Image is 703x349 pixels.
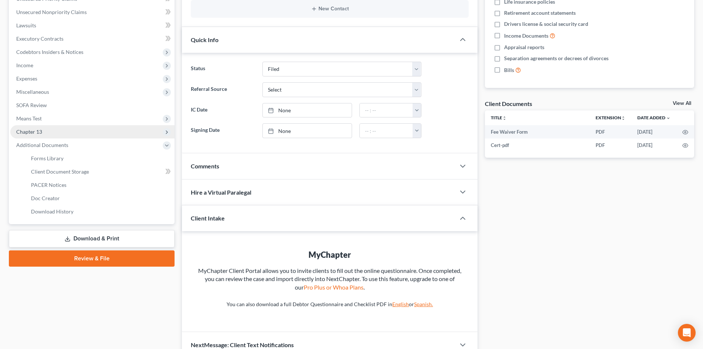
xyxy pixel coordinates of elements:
[414,301,433,307] a: Spanish.
[16,62,33,68] span: Income
[16,9,87,15] span: Unsecured Nonpriority Claims
[637,115,671,120] a: Date Added expand_more
[31,155,63,161] span: Forms Library
[485,125,590,138] td: Fee Waiver Form
[504,32,548,40] span: Income Documents
[392,301,409,307] a: English
[631,125,676,138] td: [DATE]
[360,124,413,138] input: -- : --
[191,341,294,348] span: NextMessage: Client Text Notifications
[31,208,73,215] span: Download History
[504,66,514,74] span: Bills
[9,250,175,267] a: Review & File
[25,165,175,178] a: Client Document Storage
[25,205,175,218] a: Download History
[198,267,461,291] span: MyChapter Client Portal allows you to invite clients to fill out the online questionnaire. Once c...
[491,115,507,120] a: Titleunfold_more
[673,101,691,106] a: View All
[31,182,66,188] span: PACER Notices
[590,125,631,138] td: PDF
[10,32,175,45] a: Executory Contracts
[263,103,352,117] a: None
[502,116,507,120] i: unfold_more
[631,138,676,152] td: [DATE]
[16,75,37,82] span: Expenses
[678,324,696,342] div: Open Intercom Messenger
[504,44,544,51] span: Appraisal reports
[197,301,463,308] p: You can also download a full Debtor Questionnaire and Checklist PDF in or
[187,62,258,76] label: Status
[596,115,626,120] a: Extensionunfold_more
[31,195,60,201] span: Doc Creator
[10,6,175,19] a: Unsecured Nonpriority Claims
[187,82,258,97] label: Referral Source
[25,192,175,205] a: Doc Creator
[263,124,352,138] a: None
[197,249,463,260] div: MyChapter
[16,115,42,122] span: Means Test
[10,99,175,112] a: SOFA Review
[16,35,63,42] span: Executory Contracts
[191,162,219,170] span: Comments
[191,189,251,196] span: Hire a Virtual Paralegal
[485,138,590,152] td: Cert-pdf
[16,102,47,108] span: SOFA Review
[9,230,175,247] a: Download & Print
[16,129,42,135] span: Chapter 13
[187,123,258,138] label: Signing Date
[25,178,175,192] a: PACER Notices
[504,9,576,17] span: Retirement account statements
[16,142,68,148] span: Additional Documents
[191,36,218,43] span: Quick Info
[590,138,631,152] td: PDF
[25,152,175,165] a: Forms Library
[16,49,83,55] span: Codebtors Insiders & Notices
[10,19,175,32] a: Lawsuits
[504,55,609,62] span: Separation agreements or decrees of divorces
[666,116,671,120] i: expand_more
[504,20,588,28] span: Drivers license & social security card
[621,116,626,120] i: unfold_more
[360,103,413,117] input: -- : --
[304,284,363,291] a: Pro Plus or Whoa Plans
[31,168,89,175] span: Client Document Storage
[191,215,225,222] span: Client Intake
[16,89,49,95] span: Miscellaneous
[197,6,463,12] button: New Contact
[187,103,258,118] label: IC Date
[16,22,36,28] span: Lawsuits
[485,100,532,107] div: Client Documents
